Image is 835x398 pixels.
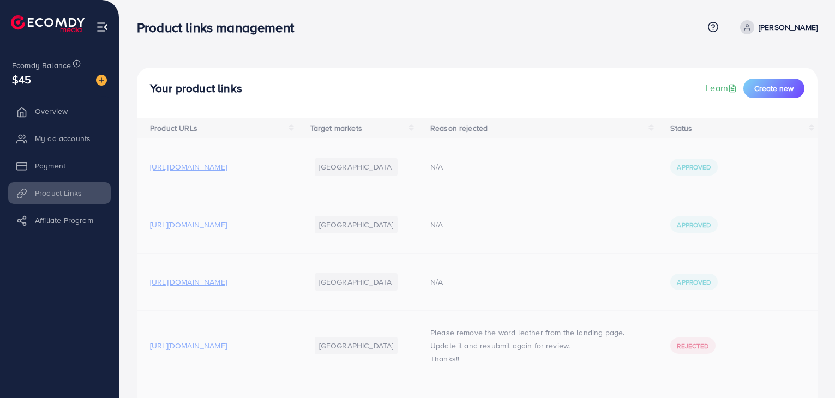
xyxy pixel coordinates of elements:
img: menu [96,21,109,33]
p: [PERSON_NAME] [759,21,818,34]
button: Create new [743,79,804,98]
a: [PERSON_NAME] [736,20,818,34]
span: $45 [12,71,31,87]
h4: Your product links [150,82,242,95]
h3: Product links management [137,20,303,35]
a: Learn [706,82,739,94]
img: logo [11,15,85,32]
span: Ecomdy Balance [12,60,71,71]
img: image [96,75,107,86]
span: Create new [754,83,794,94]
